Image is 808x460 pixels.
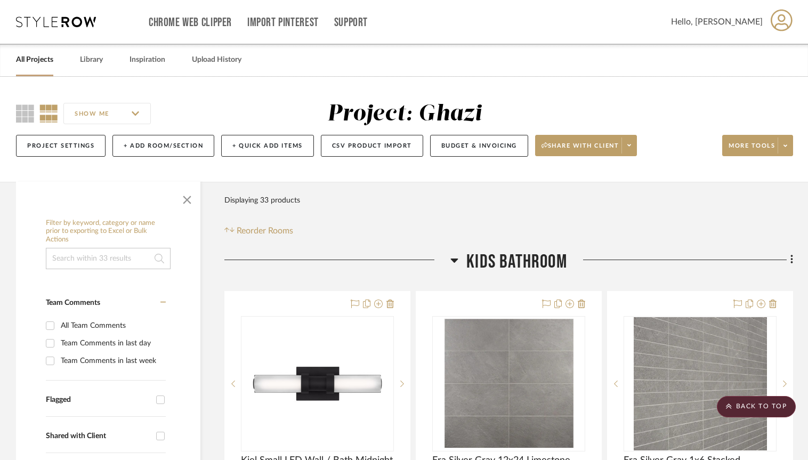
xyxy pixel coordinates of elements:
button: CSV Product Import [321,135,423,157]
div: 0 [433,317,585,451]
input: Search within 33 results [46,248,171,269]
span: Kids Bathroom [466,251,567,273]
button: Share with client [535,135,637,156]
a: Inspiration [130,53,165,67]
button: More tools [722,135,793,156]
div: All Team Comments [61,317,163,334]
img: Era Silver Gray 1x6 Stacked Limestone Look Matte Porcelain Mosaic Tile [634,317,767,450]
h6: Filter by keyword, category or name prior to exporting to Excel or Bulk Actions [46,219,171,244]
button: Close [176,187,198,208]
div: Team Comments in last week [61,352,163,369]
scroll-to-top-button: BACK TO TOP [717,396,796,417]
a: Upload History [192,53,241,67]
div: Displaying 33 products [224,190,300,211]
button: Reorder Rooms [224,224,293,237]
span: Share with client [542,142,619,158]
button: + Add Room/Section [112,135,214,157]
div: Shared with Client [46,432,151,441]
span: Reorder Rooms [237,224,293,237]
a: Support [334,18,368,27]
a: All Projects [16,53,53,67]
div: Flagged [46,396,151,405]
button: Budget & Invoicing [430,135,528,157]
img: Era Silver Gray 12x24 Limestone Look Matte Porcelain Tile [441,317,577,450]
span: More tools [729,142,775,158]
span: Team Comments [46,299,100,306]
a: Import Pinterest [247,18,319,27]
img: Kiel Small LED Wall / Bath Midnight black [251,317,384,450]
button: + Quick Add Items [221,135,314,157]
a: Chrome Web Clipper [149,18,232,27]
button: Project Settings [16,135,106,157]
span: Hello, [PERSON_NAME] [671,15,763,28]
a: Library [80,53,103,67]
div: Team Comments in last day [61,335,163,352]
div: Project: Ghazi [327,103,482,125]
